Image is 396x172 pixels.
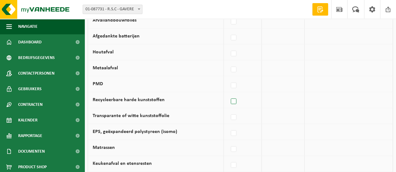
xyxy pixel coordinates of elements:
[18,112,38,128] span: Kalender
[93,161,152,166] label: Keukenafval en etensresten
[93,50,114,55] label: Houtafval
[93,113,169,118] label: Transparante of witte kunststoffolie
[18,66,54,81] span: Contactpersonen
[93,97,165,102] label: Recycleerbare harde kunststoffen
[18,97,43,112] span: Contracten
[93,145,115,150] label: Matrassen
[18,19,38,34] span: Navigatie
[18,144,45,159] span: Documenten
[83,5,142,14] span: 01-087731 - R.S.C - GAVERE
[93,129,177,134] label: EPS, geëxpandeerd polystyreen (isomo)
[18,34,42,50] span: Dashboard
[93,18,136,23] label: Afvallandbouwfolies
[18,128,42,144] span: Rapportage
[93,34,140,39] label: Afgedankte batterijen
[18,50,55,66] span: Bedrijfsgegevens
[93,66,118,71] label: Metaalafval
[93,81,103,86] label: PMD
[18,81,42,97] span: Gebruikers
